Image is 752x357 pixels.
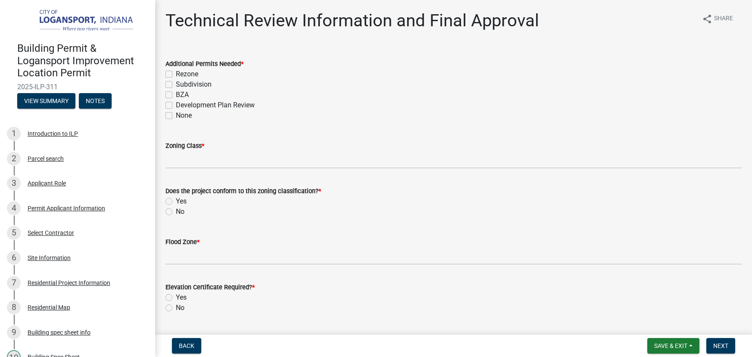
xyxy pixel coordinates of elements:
button: Back [172,338,201,354]
label: None [176,110,192,121]
div: Building spec sheet info [28,329,90,335]
label: BZA [176,90,189,100]
span: Share [714,14,733,24]
span: 2025-ILP-311 [17,83,138,91]
wm-modal-confirm: Summary [17,98,75,105]
div: 8 [7,301,21,314]
div: 4 [7,201,21,215]
img: City of Logansport, Indiana [17,9,141,33]
label: Flood Zone [165,239,200,245]
h4: Building Permit & Logansport Improvement Location Permit [17,42,148,79]
label: Rezone [176,69,198,79]
label: No [176,303,184,313]
label: Elevation Certificate Required? [165,285,255,291]
div: 6 [7,251,21,265]
div: 5 [7,226,21,240]
div: 9 [7,326,21,339]
div: 7 [7,276,21,290]
div: Residential Map [28,304,70,310]
label: Subdivision [176,79,212,90]
div: Parcel search [28,156,64,162]
h1: Technical Review Information and Final Approval [165,10,539,31]
span: Save & Exit [654,342,687,349]
label: Does the project conform to this zoning classification? [165,188,321,194]
label: Zoning Class [165,143,204,149]
button: Save & Exit [647,338,699,354]
div: 2 [7,152,21,166]
i: share [702,14,712,24]
label: Development Plan Review [176,100,255,110]
div: Introduction to ILP [28,131,78,137]
div: Site Information [28,255,71,261]
div: Permit Applicant Information [28,205,105,211]
span: Next [713,342,728,349]
button: Notes [79,93,112,109]
div: Applicant Role [28,180,66,186]
button: Next [706,338,735,354]
div: Select Contractor [28,230,74,236]
div: 3 [7,176,21,190]
div: 1 [7,127,21,141]
label: No [176,207,184,217]
wm-modal-confirm: Notes [79,98,112,105]
label: Yes [176,292,187,303]
span: Back [179,342,194,349]
label: Additional Permits Needed [165,61,243,67]
button: shareShare [695,10,740,27]
label: Yes [176,196,187,207]
button: View Summary [17,93,75,109]
div: Residential Project Information [28,280,110,286]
